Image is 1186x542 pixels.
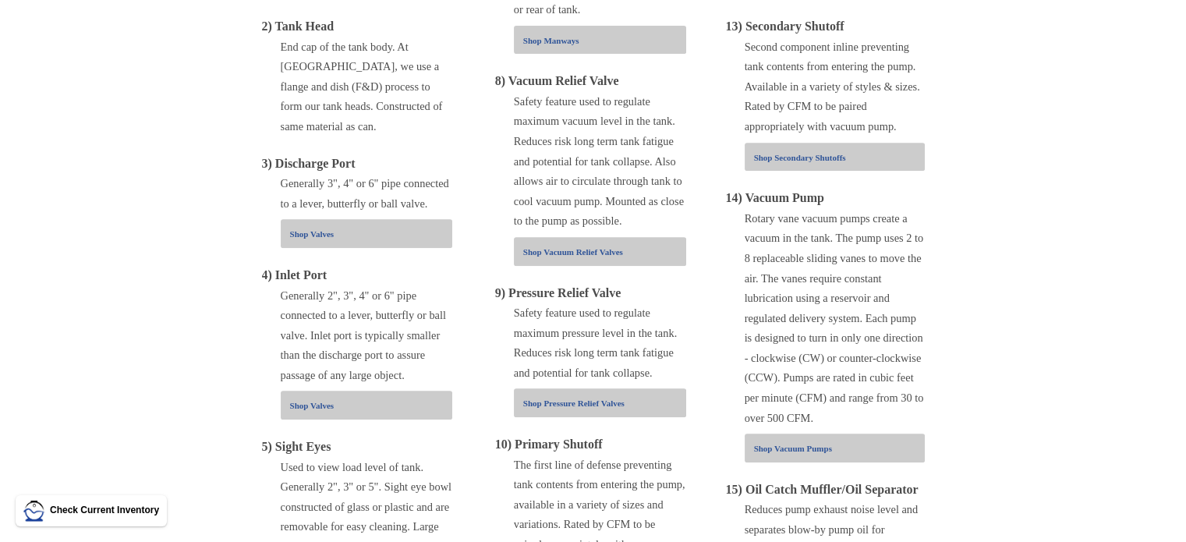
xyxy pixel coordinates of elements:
a: Shop Valves [290,395,453,415]
span: 14) Vacuum Pump [726,191,824,204]
span: End cap of the tank body. At [GEOGRAPHIC_DATA], we use a flange and dish (F&D) process to form ou... [281,41,443,133]
span: 5) Sight Eyes [262,440,331,453]
img: LMT Icon [23,500,45,522]
span: Shop Pressure Relief Valves [523,399,625,408]
span: Shop Valves [290,229,335,239]
span: 2) Tank Head [262,19,334,33]
span: 13) Secondary Shutoff [726,19,844,33]
span: Safety feature used to regulate maximum vacuum level in the tank. Reduces risk long term tank fat... [514,95,684,228]
span: Shop Valves [290,401,335,410]
span: Safety feature used to regulate maximum pressure level in the tank. Reduces risk long term tank f... [514,306,677,379]
a: Shop Secondary Shutoffs [754,147,925,167]
span: 15) Oil Catch Muffler/Oil Separator [726,483,919,496]
a: Shop Valves [290,223,453,243]
span: Rotary vane vacuum pumps create a vacuum in the tank. The pump uses 2 to 8 replaceable sliding va... [745,212,924,424]
span: 8) Vacuum Relief Valve [495,74,619,87]
a: Shop Vacuum Relief Valves [523,241,686,261]
span: 10) Primary Shutoff [495,437,603,451]
span: Shop Vacuum Pumps [754,444,832,453]
a: Shop Pressure Relief Valves [523,392,686,413]
a: Shop Vacuum Pumps [754,437,925,458]
span: Shop Secondary Shutoffs [754,153,846,162]
a: Shop Manways [523,30,686,50]
p: Check Current Inventory [50,503,159,518]
span: Shop Manways [523,36,579,45]
span: Generally 2", 3", 4" or 6" pipe connected to a lever, butterfly or ball valve. Inlet port is typi... [281,289,446,381]
span: 3) Discharge Port [262,157,356,170]
span: 9) Pressure Relief Valve [495,286,621,299]
span: 4) Inlet Port [262,268,327,282]
span: Generally 3", 4" or 6" pipe connected to a lever, butterfly or ball valve. [281,177,449,210]
span: Shop Vacuum Relief Valves [523,247,623,257]
span: Second component inline preventing tank contents from entering the pump. Available in a variety o... [745,41,920,133]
